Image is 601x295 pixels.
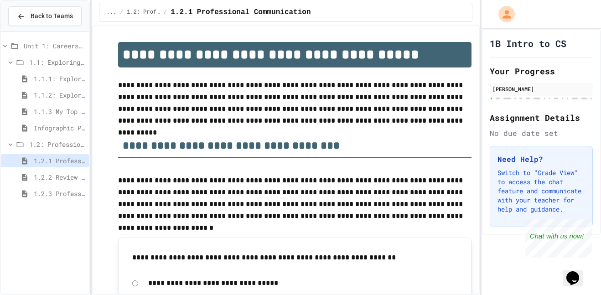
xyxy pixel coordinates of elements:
[490,128,593,139] div: No due date set
[490,111,593,124] h2: Assignment Details
[34,74,85,83] span: 1.1.1: Exploring CS Careers
[497,168,585,214] p: Switch to "Grade View" to access the chat feature and communicate with your teacher for help and ...
[8,6,82,26] button: Back to Teams
[492,85,590,93] div: [PERSON_NAME]
[31,11,73,21] span: Back to Teams
[490,37,566,50] h1: 1B Intro to CS
[490,65,593,78] h2: Your Progress
[34,90,85,100] span: 1.1.2: Exploring CS Careers - Review
[29,57,85,67] span: 1.1: Exploring CS Careers
[34,123,85,133] span: Infographic Project: Your favorite CS
[24,41,85,51] span: Unit 1: Careers & Professionalism
[171,7,311,18] span: 1.2.1 Professional Communication
[34,172,85,182] span: 1.2.2 Review - Professional Communication
[34,107,85,116] span: 1.1.3 My Top 3 CS Careers!
[120,9,123,16] span: /
[525,219,592,258] iframe: chat widget
[29,140,85,149] span: 1.2: Professional Communication
[489,4,517,25] div: My Account
[127,9,160,16] span: 1.2: Professional Communication
[164,9,167,16] span: /
[107,9,117,16] span: ...
[497,154,585,165] h3: Need Help?
[34,156,85,166] span: 1.2.1 Professional Communication
[563,259,592,286] iframe: chat widget
[34,189,85,198] span: 1.2.3 Professional Communication Challenge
